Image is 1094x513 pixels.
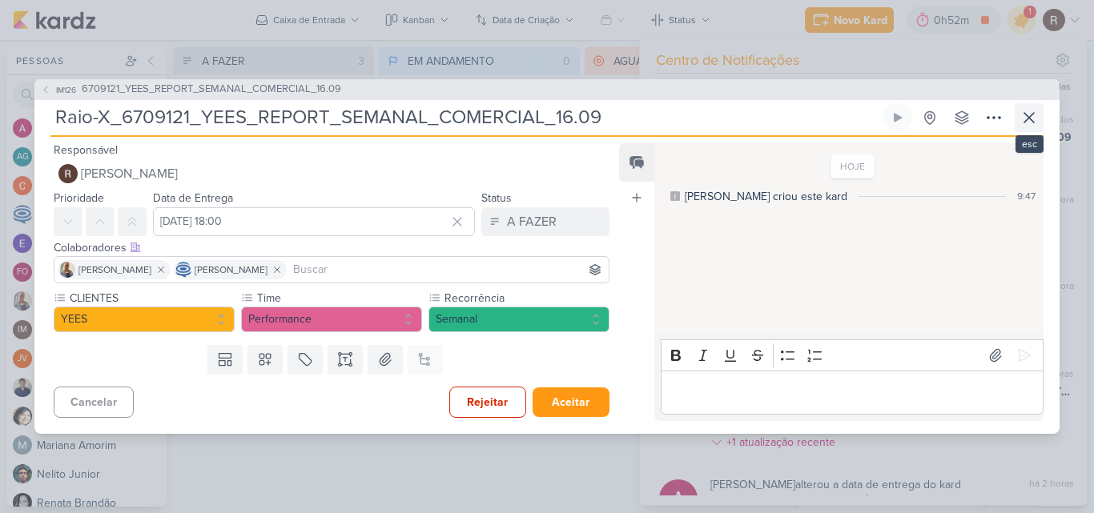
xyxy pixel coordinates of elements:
label: Time [255,290,422,307]
input: Buscar [290,260,605,279]
button: A FAZER [481,207,609,236]
div: A FAZER [507,212,557,231]
button: Aceitar [533,387,609,417]
span: IM126 [54,84,78,96]
button: Semanal [428,307,609,332]
img: Rafael Dornelles [58,164,78,183]
div: 9:47 [1017,189,1036,203]
button: Performance [241,307,422,332]
button: Cancelar [54,387,134,418]
img: Caroline Traven De Andrade [175,262,191,278]
span: [PERSON_NAME] [81,164,178,183]
span: [PERSON_NAME] [195,263,267,277]
label: Data de Entrega [153,191,233,205]
button: Rejeitar [449,387,526,418]
label: CLIENTES [68,290,235,307]
input: Select a date [153,207,475,236]
button: YEES [54,307,235,332]
div: Colaboradores [54,239,609,256]
button: IM126 6709121_YEES_REPORT_SEMANAL_COMERCIAL_16.09 [41,82,341,98]
label: Status [481,191,512,205]
input: Kard Sem Título [50,103,880,132]
div: [PERSON_NAME] criou este kard [685,188,847,205]
span: [PERSON_NAME] [78,263,151,277]
div: esc [1016,135,1044,153]
div: Ligar relógio [891,111,904,124]
button: [PERSON_NAME] [54,159,609,188]
div: Editor editing area: main [661,371,1044,415]
span: 6709121_YEES_REPORT_SEMANAL_COMERCIAL_16.09 [82,82,341,98]
div: Editor toolbar [661,339,1044,371]
img: Iara Santos [59,262,75,278]
label: Recorrência [443,290,609,307]
label: Prioridade [54,191,104,205]
label: Responsável [54,143,118,157]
